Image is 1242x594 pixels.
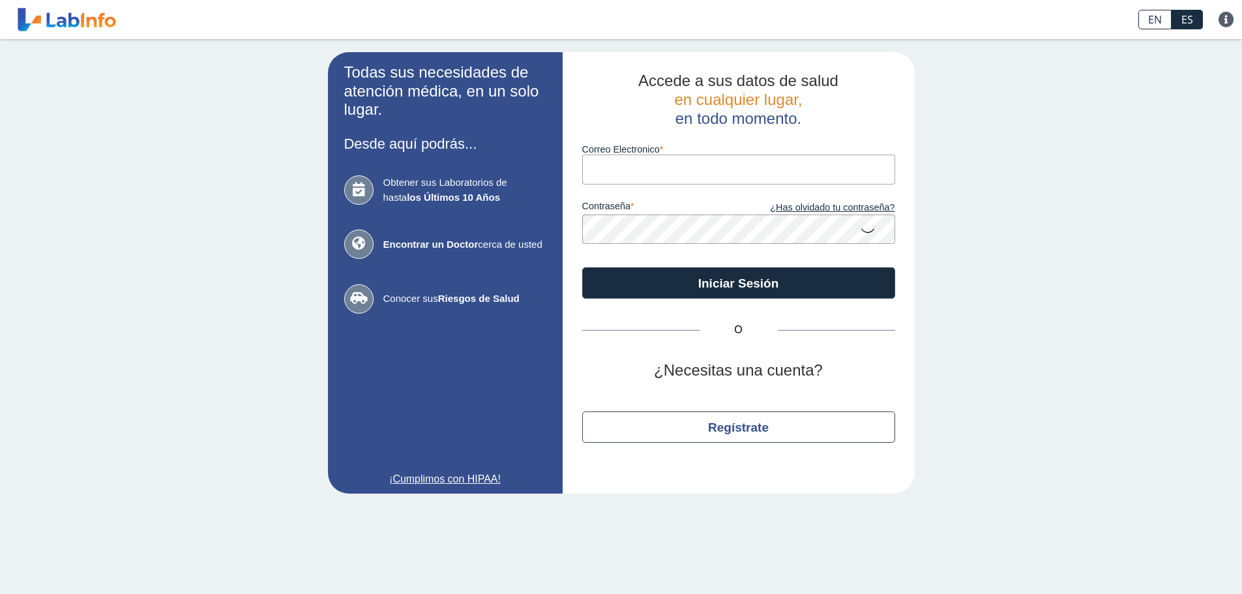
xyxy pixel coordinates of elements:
a: ¿Has olvidado tu contraseña? [739,201,895,215]
b: los Últimos 10 Años [407,192,500,203]
label: contraseña [582,201,739,215]
span: Obtener sus Laboratorios de hasta [383,175,546,205]
span: Conocer sus [383,291,546,306]
span: en todo momento. [675,110,801,127]
span: cerca de usted [383,237,546,252]
h2: ¿Necesitas una cuenta? [582,361,895,380]
button: Regístrate [582,411,895,443]
span: en cualquier lugar, [674,91,802,108]
a: EN [1138,10,1172,29]
span: Accede a sus datos de salud [638,72,838,89]
button: Iniciar Sesión [582,267,895,299]
b: Riesgos de Salud [438,293,520,304]
a: ¡Cumplimos con HIPAA! [344,471,546,487]
h3: Desde aquí podrás... [344,136,546,152]
b: Encontrar un Doctor [383,239,479,250]
h2: Todas sus necesidades de atención médica, en un solo lugar. [344,63,546,119]
a: ES [1172,10,1203,29]
label: Correo Electronico [582,144,895,155]
span: O [700,322,778,338]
